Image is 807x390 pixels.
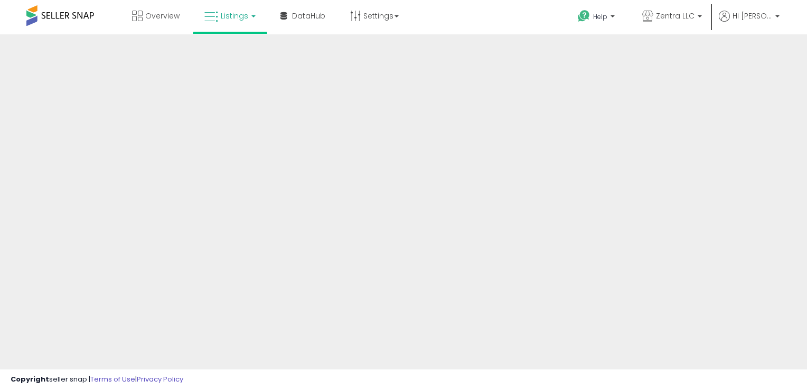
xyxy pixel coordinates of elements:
div: seller snap | | [11,375,183,385]
span: DataHub [292,11,325,21]
a: Privacy Policy [137,374,183,384]
strong: Copyright [11,374,49,384]
a: Help [569,2,625,34]
a: Terms of Use [90,374,135,384]
span: Hi [PERSON_NAME] [733,11,772,21]
span: Help [593,12,607,21]
span: Zentra LLC [656,11,695,21]
span: Overview [145,11,180,21]
i: Get Help [577,10,590,23]
span: Listings [221,11,248,21]
a: Hi [PERSON_NAME] [719,11,780,34]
